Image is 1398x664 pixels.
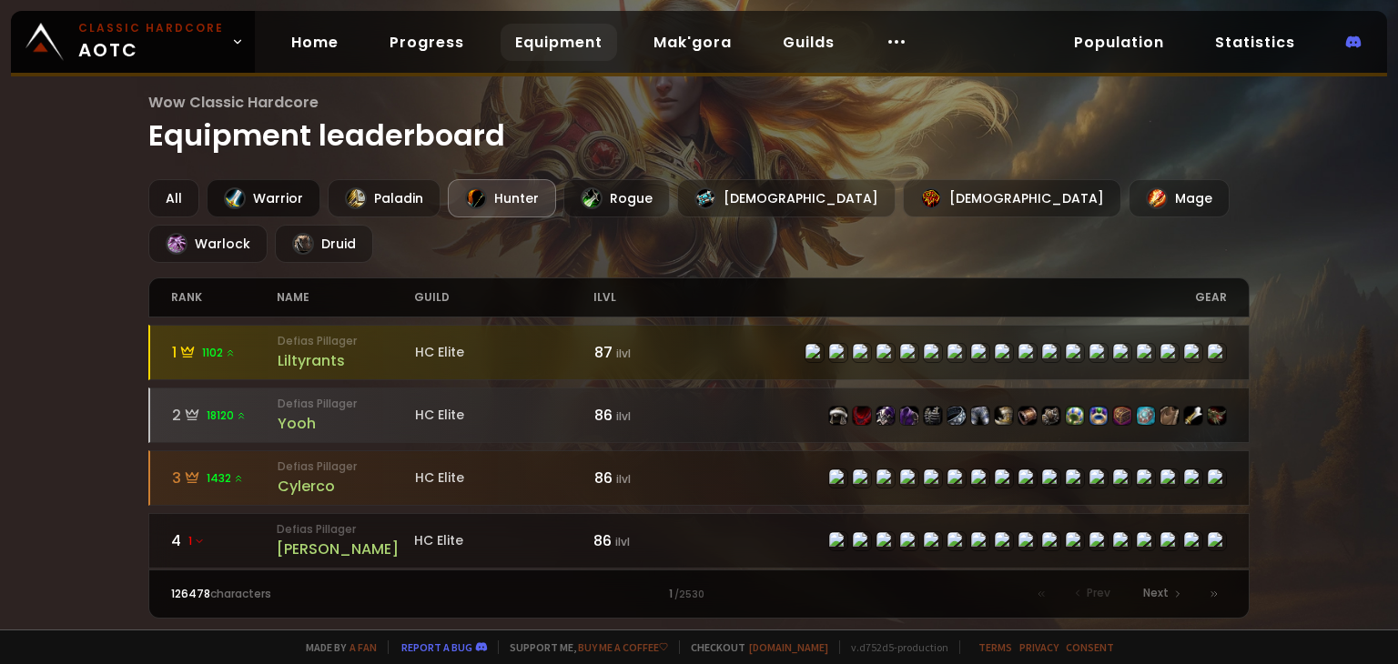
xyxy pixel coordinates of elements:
div: HC Elite [414,531,593,550]
img: item-21710 [1160,407,1179,425]
small: / 2530 [674,588,704,602]
span: 126478 [171,586,210,601]
span: 1102 [202,345,236,361]
div: 86 [594,467,700,489]
span: 18120 [207,407,247,424]
a: Terms [978,640,1012,654]
a: Progress [375,24,479,61]
small: ilvl [616,346,631,361]
img: item-19377 [853,407,871,425]
small: Defias Pillager [278,333,415,349]
span: 1 [188,533,205,549]
small: Defias Pillager [278,458,415,475]
div: rank [171,278,277,317]
div: HC Elite [415,343,594,362]
a: Equipment [501,24,617,61]
div: [DEMOGRAPHIC_DATA] [903,179,1121,217]
a: Guilds [768,24,849,61]
span: Prev [1087,585,1110,601]
span: AOTC [78,20,224,64]
div: 1 [172,341,278,364]
a: Home [277,24,353,61]
div: 4 [171,529,277,552]
div: Druid [275,225,373,263]
div: 1 [435,586,963,602]
div: 3 [172,467,278,489]
small: ilvl [615,534,630,549]
img: item-23067 [1089,407,1108,425]
a: Mak'gora [639,24,746,61]
small: Classic Hardcore [78,20,224,36]
small: Defias Pillager [278,396,415,412]
div: Cylerco [278,475,415,498]
div: characters [171,586,435,602]
img: item-23206 [1137,407,1155,425]
div: ilvl [593,278,699,317]
div: Warlock [148,225,268,263]
small: Defias Pillager [277,521,414,538]
div: All [148,179,199,217]
a: Statistics [1200,24,1310,61]
img: item-22812 [1208,407,1226,425]
a: Privacy [1019,640,1059,654]
img: item-22436 [924,407,942,425]
span: Wow Classic Hardcore [148,91,1250,114]
img: item-22441 [1042,407,1060,425]
a: Consent [1066,640,1114,654]
div: HC Elite [415,406,594,425]
div: 87 [594,341,700,364]
img: item-22442 [947,407,966,425]
a: a fan [349,640,377,654]
div: 86 [593,529,699,552]
div: name [277,278,414,317]
a: Population [1059,24,1179,61]
div: [PERSON_NAME] [277,538,414,560]
div: Yooh [278,412,415,435]
img: item-22961 [1066,407,1084,425]
img: item-22443 [1018,407,1037,425]
img: item-22437 [971,407,989,425]
a: 11102 Defias PillagerLiltyrantsHC Elite87 ilvlitem-22438item-18404item-22439item-4335item-22436it... [148,325,1250,380]
img: item-23570 [1113,407,1131,425]
img: item-4335 [900,407,918,425]
span: Next [1143,585,1169,601]
a: [DOMAIN_NAME] [749,640,828,654]
img: item-22439 [876,407,895,425]
div: Rogue [563,179,670,217]
img: item-23039 [1184,407,1202,425]
div: Liltyrants [278,349,415,372]
a: Buy me a coffee [578,640,668,654]
div: HC Elite [415,468,594,488]
div: [DEMOGRAPHIC_DATA] [677,179,896,217]
div: 2 [172,404,278,427]
small: ilvl [616,408,631,424]
div: Hunter [448,179,556,217]
div: Warrior [207,179,320,217]
div: 86 [594,404,700,427]
h1: Equipment leaderboard [148,91,1250,157]
span: Checkout [679,640,828,654]
div: guild [414,278,593,317]
span: Made by [295,640,377,654]
span: v. d752d5 - production [839,640,948,654]
div: gear [699,278,1227,317]
span: Support me, [498,640,668,654]
span: 1432 [207,470,244,487]
div: Paladin [328,179,441,217]
small: ilvl [616,471,631,487]
a: 31432 Defias PillagerCylercoHC Elite86 ilvlitem-22438item-19377item-22439item-4335item-22436item-... [148,450,1250,506]
img: item-22440 [995,407,1013,425]
img: item-22438 [829,407,847,425]
a: 41 Defias Pillager[PERSON_NAME]HC Elite86 ilvlitem-22438item-19377item-22439item-4335item-22436it... [148,513,1250,568]
div: Mage [1129,179,1230,217]
a: 218120 Defias PillagerYoohHC Elite86 ilvlitem-22438item-19377item-22439item-4335item-22436item-22... [148,387,1250,443]
a: Report a bug [401,640,472,654]
a: Classic HardcoreAOTC [11,11,255,73]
